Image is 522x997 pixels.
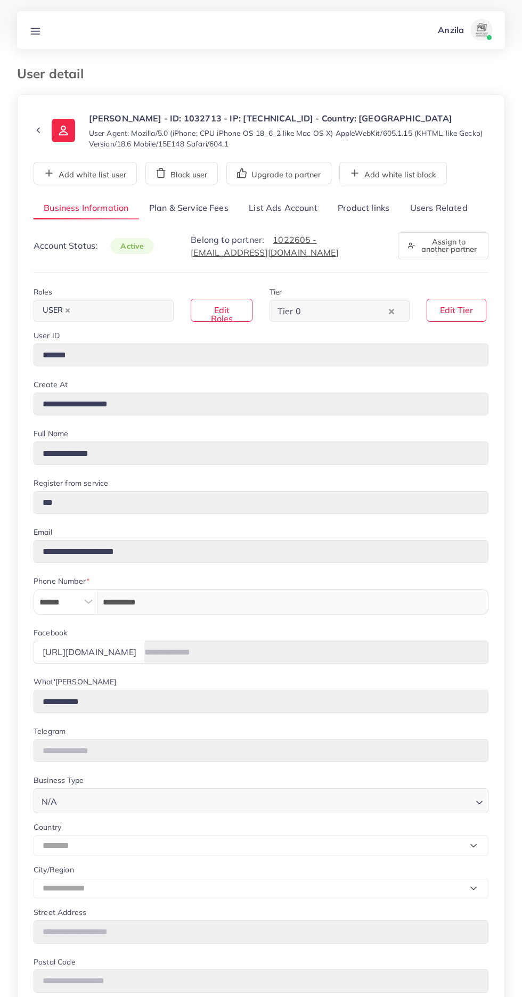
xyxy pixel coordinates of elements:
[34,428,68,439] label: Full Name
[398,232,488,259] button: Assign to another partner
[34,300,174,322] div: Search for option
[89,128,488,149] small: User Agent: Mozilla/5.0 (iPhone; CPU iPhone OS 18_6_2 like Mac OS X) AppleWebKit/605.1.15 (KHTML,...
[145,162,218,184] button: Block user
[191,233,385,259] p: Belong to partner:
[226,162,331,184] button: Upgrade to partner
[34,788,488,813] div: Search for option
[139,197,239,220] a: Plan & Service Fees
[34,822,61,832] label: Country
[239,197,328,220] a: List Ads Account
[304,303,386,319] input: Search for option
[34,907,86,918] label: Street Address
[34,527,52,537] label: Email
[328,197,399,220] a: Product links
[389,305,394,317] button: Clear Selected
[34,726,66,737] label: Telegram
[438,23,464,36] p: Anzila
[34,162,137,184] button: Add white list user
[34,197,139,220] a: Business Information
[38,303,75,318] span: USER
[191,299,252,322] button: Edit Roles
[34,239,154,252] p: Account Status:
[34,641,145,664] div: [URL][DOMAIN_NAME]
[34,627,67,638] label: Facebook
[34,478,108,488] label: Register from service
[34,576,89,586] label: Phone Number
[34,330,60,341] label: User ID
[427,299,486,322] button: Edit Tier
[34,379,68,390] label: Create At
[76,303,160,319] input: Search for option
[34,676,116,687] label: What'[PERSON_NAME]
[270,300,410,322] div: Search for option
[60,791,471,810] input: Search for option
[65,308,70,313] button: Deselect USER
[34,287,52,297] label: Roles
[52,119,75,142] img: ic-user-info.36bf1079.svg
[89,112,488,125] p: [PERSON_NAME] - ID: 1032713 - IP: [TECHNICAL_ID] - Country: [GEOGRAPHIC_DATA]
[34,957,75,967] label: Postal Code
[339,162,447,184] button: Add white list block
[191,234,338,258] a: 1022605 - [EMAIL_ADDRESS][DOMAIN_NAME]
[34,775,84,786] label: Business Type
[17,66,92,81] h3: User detail
[471,19,492,40] img: avatar
[399,197,477,220] a: Users Related
[110,238,154,254] span: active
[34,864,74,875] label: City/Region
[39,794,59,810] span: N/A
[270,287,282,297] label: Tier
[432,19,496,40] a: Anzilaavatar
[275,303,303,319] span: Tier 0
